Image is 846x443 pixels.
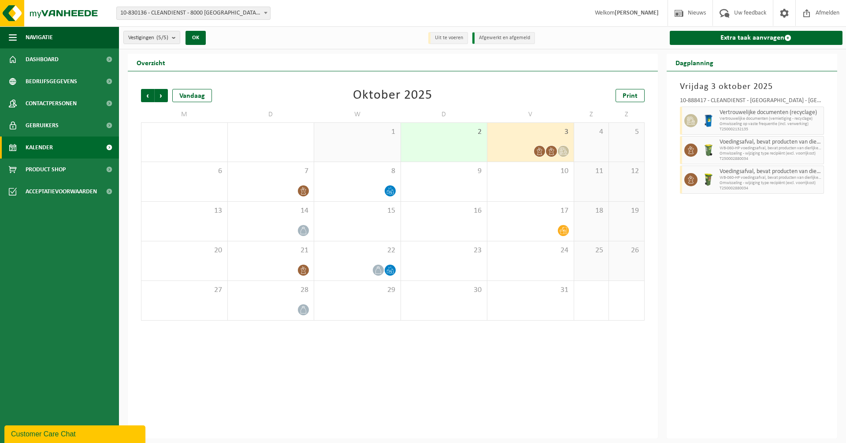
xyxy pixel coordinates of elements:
td: D [401,107,488,122]
span: T250002880034 [720,156,822,162]
span: 9 [405,166,483,176]
span: Contactpersonen [26,92,77,114]
span: Navigatie [26,26,53,48]
span: Volgende [155,89,168,102]
strong: [PERSON_NAME] [615,10,659,16]
img: WB-0140-HPE-GN-50 [702,144,715,157]
span: 1 [319,127,396,137]
a: Print [616,89,645,102]
count: (5/5) [156,35,168,41]
div: 10-888417 - CLEANDIENST - [GEOGRAPHIC_DATA] - [GEOGRAPHIC_DATA] [680,98,824,107]
span: Vertrouwelijke documenten (vernietiging - recyclage) [720,116,822,122]
span: 29 [319,285,396,295]
span: 17 [492,206,569,216]
span: Omwisseling - wijziging type recipiënt (excl. voorrijkost) [720,151,822,156]
a: Extra taak aanvragen [670,31,843,45]
span: 23 [405,246,483,255]
li: Uit te voeren [428,32,468,44]
span: Vestigingen [128,31,168,44]
span: 18 [579,206,605,216]
td: D [228,107,315,122]
td: W [314,107,401,122]
div: Vandaag [172,89,212,102]
span: 5 [613,127,639,137]
span: 26 [613,246,639,255]
span: 12 [613,166,639,176]
span: 13 [146,206,223,216]
span: 7 [232,166,310,176]
span: Bedrijfsgegevens [26,70,77,92]
h2: Overzicht [128,54,174,71]
span: 21 [232,246,310,255]
span: Gebruikers [26,114,59,137]
iframe: chat widget [4,424,147,443]
span: WB-060-HP voedingsafval, bevat producten van dierlijke oors [720,175,822,181]
li: Afgewerkt en afgemeld [472,32,535,44]
span: Omwisseling - wijziging type recipiënt (excl. voorrijkost) [720,181,822,186]
h2: Dagplanning [667,54,722,71]
span: 22 [319,246,396,255]
span: 4 [579,127,605,137]
img: WB-0240-HPE-BE-09 [702,114,715,127]
span: 16 [405,206,483,216]
span: T250002880034 [720,186,822,191]
span: T250002132135 [720,127,822,132]
span: Omwisseling op vaste frequentie (incl. verwerking) [720,122,822,127]
span: WB-060-HP voedingsafval, bevat producten van dierlijke oors [720,146,822,151]
span: Dashboard [26,48,59,70]
span: 10-830136 - CLEANDIENST - 8000 BRUGGE, PATHOEKEWEG 48 [117,7,270,19]
span: Kalender [26,137,53,159]
span: 20 [146,246,223,255]
td: Z [609,107,644,122]
td: V [487,107,574,122]
span: Product Shop [26,159,66,181]
span: Voedingsafval, bevat producten van dierlijke oorsprong, onverpakt, categorie 3 [720,168,822,175]
h3: Vrijdag 3 oktober 2025 [680,80,824,93]
span: Vertrouwelijke documenten (recyclage) [720,109,822,116]
span: Print [623,92,638,100]
button: OK [186,31,206,45]
span: 10 [492,166,569,176]
span: Voedingsafval, bevat producten van dierlijke oorsprong, onverpakt, categorie 3 [720,139,822,146]
span: 2 [405,127,483,137]
span: Acceptatievoorwaarden [26,181,97,203]
span: 15 [319,206,396,216]
span: 11 [579,166,605,176]
span: Vorige [141,89,154,102]
td: M [141,107,228,122]
span: 24 [492,246,569,255]
div: Oktober 2025 [353,89,432,102]
span: 27 [146,285,223,295]
td: Z [574,107,609,122]
span: 3 [492,127,569,137]
span: 31 [492,285,569,295]
span: 19 [613,206,639,216]
button: Vestigingen(5/5) [123,31,180,44]
span: 28 [232,285,310,295]
span: 14 [232,206,310,216]
span: 25 [579,246,605,255]
span: 6 [146,166,223,176]
span: 10-830136 - CLEANDIENST - 8000 BRUGGE, PATHOEKEWEG 48 [116,7,271,20]
span: 30 [405,285,483,295]
span: 8 [319,166,396,176]
img: WB-0060-HPE-GN-50 [702,173,715,186]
